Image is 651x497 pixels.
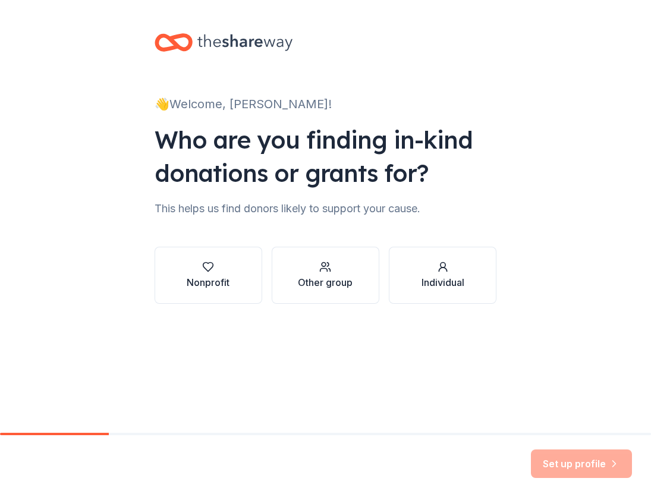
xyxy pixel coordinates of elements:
div: 👋 Welcome, [PERSON_NAME]! [155,95,497,114]
button: Individual [389,247,496,304]
div: Individual [422,275,464,290]
div: Nonprofit [187,275,229,290]
div: Who are you finding in-kind donations or grants for? [155,123,497,190]
button: Other group [272,247,379,304]
div: Other group [298,275,353,290]
button: Nonprofit [155,247,262,304]
div: This helps us find donors likely to support your cause. [155,199,497,218]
